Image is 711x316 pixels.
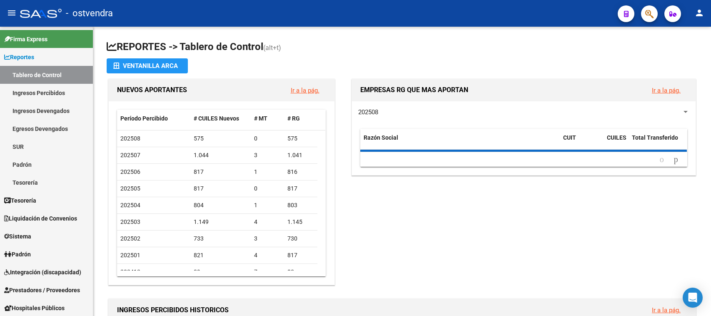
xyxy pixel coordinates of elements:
[254,134,281,143] div: 0
[284,83,326,98] button: Ir a la pág.
[4,53,34,62] span: Reportes
[358,108,378,116] span: 202508
[194,184,248,193] div: 817
[194,217,248,227] div: 1.149
[287,184,314,193] div: 817
[120,268,140,275] span: 202412
[66,4,113,23] span: - ostvendra
[254,251,281,260] div: 4
[120,115,168,122] span: Período Percibido
[254,115,267,122] span: # MT
[4,286,80,295] span: Prestadores / Proveedores
[254,167,281,177] div: 1
[107,58,188,73] button: Ventanilla ARCA
[284,110,317,128] datatable-header-cell: # RG
[120,185,140,192] span: 202505
[120,168,140,175] span: 202506
[560,129,604,156] datatable-header-cell: CUIT
[120,202,140,208] span: 202504
[4,196,36,205] span: Tesorería
[194,150,248,160] div: 1.044
[254,217,281,227] div: 4
[287,150,314,160] div: 1.041
[194,167,248,177] div: 817
[652,87,681,94] a: Ir a la pág.
[254,234,281,243] div: 3
[645,83,687,98] button: Ir a la pág.
[604,129,629,156] datatable-header-cell: CUILES
[254,184,281,193] div: 0
[652,306,681,314] a: Ir a la pág.
[287,267,314,277] div: 82
[4,232,31,241] span: Sistema
[287,115,300,122] span: # RG
[263,44,281,52] span: (alt+t)
[251,110,284,128] datatable-header-cell: # MT
[364,134,398,141] span: Razón Social
[120,218,140,225] span: 202503
[194,267,248,277] div: 89
[120,135,140,142] span: 202508
[287,217,314,227] div: 1.145
[4,35,47,44] span: Firma Express
[4,268,81,277] span: Integración (discapacidad)
[190,110,251,128] datatable-header-cell: # CUILES Nuevos
[360,129,560,156] datatable-header-cell: Razón Social
[694,8,704,18] mat-icon: person
[120,152,140,158] span: 202507
[113,58,181,73] div: Ventanilla ARCA
[287,167,314,177] div: 816
[656,155,668,164] a: go to previous page
[117,86,187,94] span: NUEVOS APORTANTES
[632,134,678,141] span: Total Transferido
[629,129,687,156] datatable-header-cell: Total Transferido
[4,303,65,313] span: Hospitales Públicos
[254,201,281,210] div: 1
[4,214,77,223] span: Liquidación de Convenios
[287,201,314,210] div: 803
[194,201,248,210] div: 804
[194,234,248,243] div: 733
[287,234,314,243] div: 730
[120,235,140,242] span: 202502
[254,150,281,160] div: 3
[563,134,576,141] span: CUIT
[117,110,190,128] datatable-header-cell: Período Percibido
[194,251,248,260] div: 821
[291,87,319,94] a: Ir a la pág.
[287,134,314,143] div: 575
[670,155,682,164] a: go to next page
[107,40,698,55] h1: REPORTES -> Tablero de Control
[194,134,248,143] div: 575
[360,86,468,94] span: EMPRESAS RG QUE MAS APORTAN
[683,288,703,308] div: Open Intercom Messenger
[194,115,239,122] span: # CUILES Nuevos
[7,8,17,18] mat-icon: menu
[4,250,31,259] span: Padrón
[117,306,229,314] span: INGRESOS PERCIBIDOS HISTORICOS
[120,252,140,258] span: 202501
[607,134,626,141] span: CUILES
[287,251,314,260] div: 817
[254,267,281,277] div: 7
